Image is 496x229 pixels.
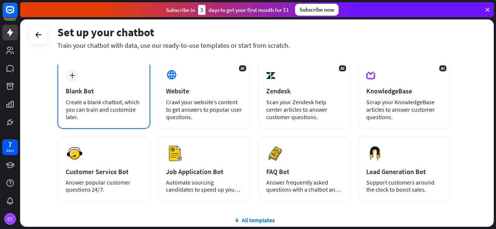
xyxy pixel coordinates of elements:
span: AI [339,65,346,71]
div: 3 [198,5,205,15]
div: CT [4,213,16,225]
div: Answer frequently asked questions with a chatbot and save your time. [266,179,343,193]
div: Blank Bot [66,87,142,95]
div: Subscribe now [295,4,339,16]
div: Zendesk [266,87,343,95]
div: All templates [57,216,451,224]
span: AI [239,65,246,71]
div: KnowledgeBase [366,87,443,95]
a: 7 days [2,139,18,155]
div: Automate sourcing candidates to speed up your hiring process. [166,179,242,193]
div: Set up your chatbot [57,25,451,39]
div: Scrap your KnowledgeBase articles to answer customer questions. [366,98,443,121]
div: FAQ Bot [266,167,343,176]
span: AI [439,65,446,71]
div: Answer popular customer questions 24/7. [66,179,142,193]
div: Scan your Zendesk help center articles to answer customer questions. [266,98,343,121]
div: days [6,148,14,153]
div: Train your chatbot with data, use our ready-to-use templates or start from scratch. [57,41,451,50]
div: Customer Service Bot [66,167,142,176]
div: Website [166,87,242,95]
div: Job Application Bot [166,167,242,176]
button: Open LiveChat chat widget [6,3,28,25]
div: Subscribe in days to get your first month for $1 [166,5,289,15]
div: Create a blank chatbot, which you can train and customize later. [66,98,142,121]
div: 7 [8,141,12,148]
div: Support customers around the clock to boost sales. [366,179,443,193]
div: Crawl your website’s content to get answers to popular user questions. [166,98,242,121]
i: plus [69,73,75,78]
div: Lead Generation Bot [366,167,443,176]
